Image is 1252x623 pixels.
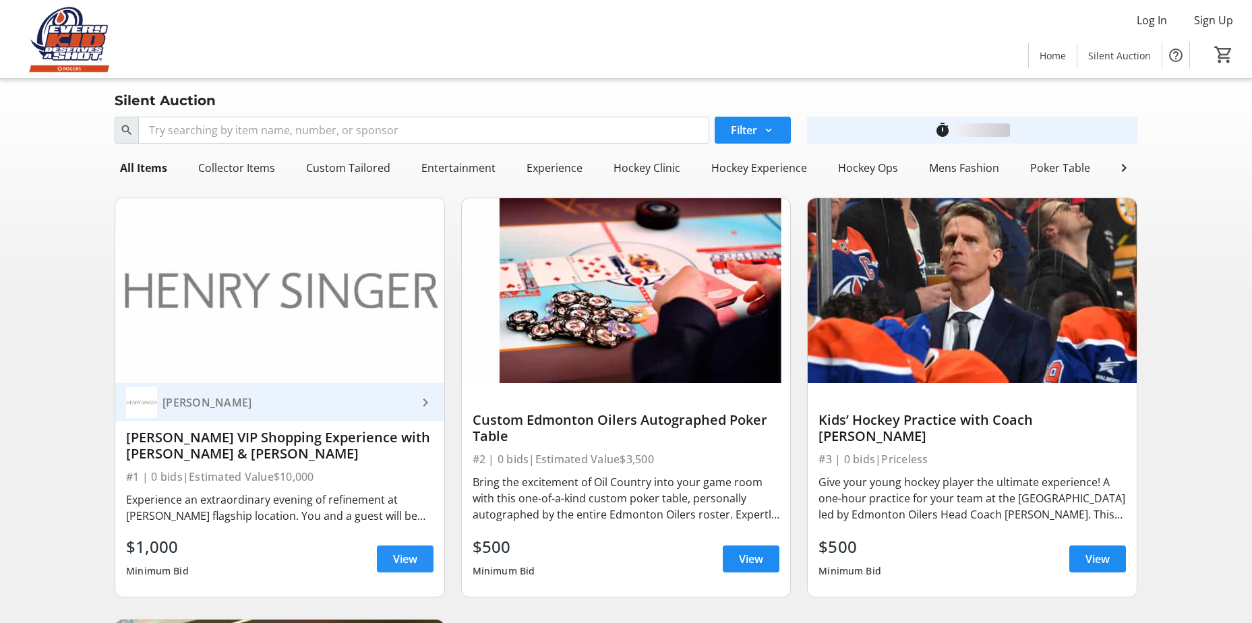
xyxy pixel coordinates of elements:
div: Collector Items [193,154,280,181]
mat-icon: keyboard_arrow_right [417,394,434,411]
button: Log In [1126,9,1178,31]
img: Kids’ Hockey Practice with Coach Knoblauch [808,198,1137,383]
div: Minimum Bid [126,559,189,583]
a: Home [1029,43,1077,68]
div: Silent Auction [107,90,224,111]
div: #2 | 0 bids | Estimated Value $3,500 [473,450,780,469]
div: Give your young hockey player the ultimate experience! A one-hour practice for your team at the [... [818,474,1126,523]
span: View [739,551,763,567]
div: Custom Tailored [301,154,396,181]
button: Sign Up [1183,9,1244,31]
div: Experience an extraordinary evening of refinement at [PERSON_NAME] flagship location. You and a g... [126,492,434,524]
div: All Items [115,154,173,181]
div: #3 | 0 bids | Priceless [818,450,1126,469]
div: #1 | 0 bids | Estimated Value $10,000 [126,467,434,486]
a: View [377,545,434,572]
a: Silent Auction [1077,43,1162,68]
a: View [723,545,779,572]
img: Edmonton Oilers Community Foundation's Logo [8,5,128,73]
div: Bring the excitement of Oil Country into your game room with this one-of-a-kind custom poker tabl... [473,474,780,523]
div: Poker Table [1025,154,1096,181]
div: Hockey Clinic [608,154,686,181]
img: Custom Edmonton Oilers Autographed Poker Table [462,198,791,383]
div: [PERSON_NAME] VIP Shopping Experience with [PERSON_NAME] & [PERSON_NAME] [126,429,434,462]
div: Minimum Bid [818,559,881,583]
img: Henry Singer VIP Shopping Experience with Evan Bouchard & Ryan Nugent-Hopkins [115,198,444,383]
a: Henry Singer[PERSON_NAME] [115,383,444,421]
div: Minimum Bid [473,559,535,583]
span: Home [1040,49,1066,63]
div: Mens Fashion [924,154,1005,181]
span: View [393,551,417,567]
div: Hockey Experience [706,154,812,181]
div: [PERSON_NAME] [157,396,417,409]
div: Entertainment [416,154,501,181]
img: Henry Singer [126,387,157,418]
div: Custom Edmonton Oilers Autographed Poker Table [473,412,780,444]
span: Filter [731,122,757,138]
div: Kids’ Hockey Practice with Coach [PERSON_NAME] [818,412,1126,444]
span: Sign Up [1194,12,1233,28]
mat-icon: timer_outline [934,122,951,138]
span: Log In [1137,12,1167,28]
div: $500 [818,535,881,559]
div: loading [956,123,1010,137]
span: Silent Auction [1088,49,1151,63]
span: View [1085,551,1110,567]
div: Hockey Ops [833,154,903,181]
button: Cart [1212,42,1236,67]
input: Try searching by item name, number, or sponsor [138,117,709,144]
button: Help [1162,42,1189,69]
button: Filter [715,117,791,144]
div: $500 [473,535,535,559]
div: Experience [521,154,588,181]
div: $1,000 [126,535,189,559]
a: View [1069,545,1126,572]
